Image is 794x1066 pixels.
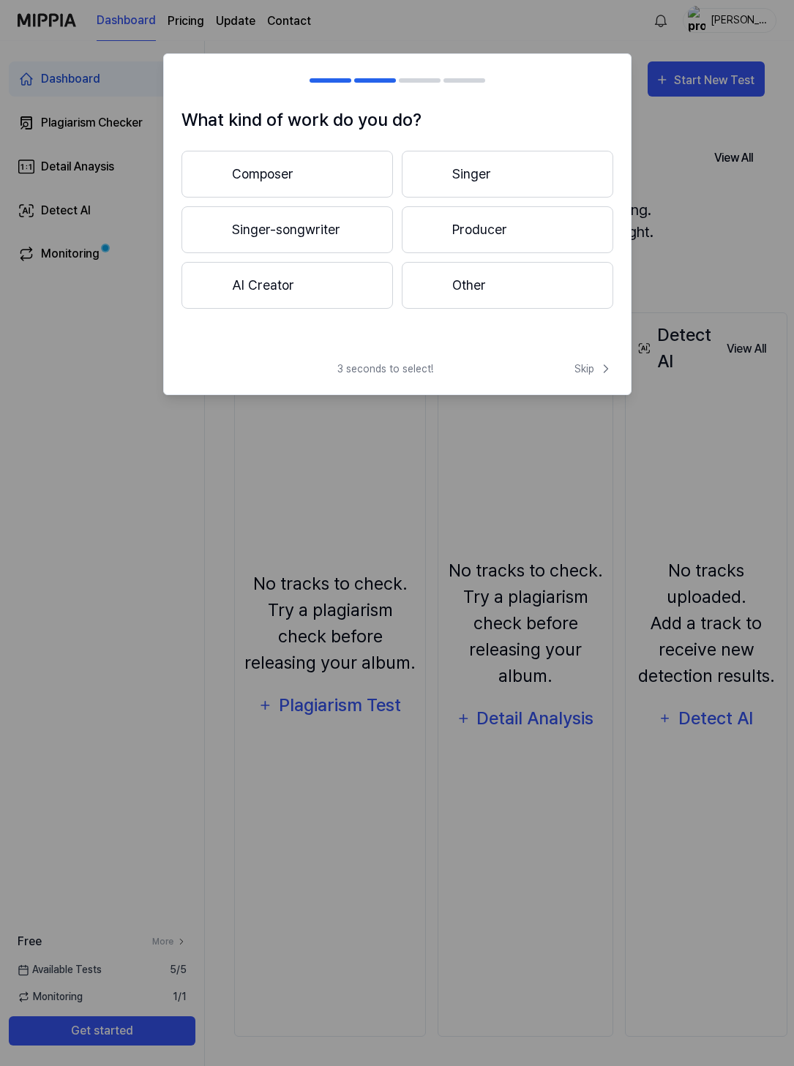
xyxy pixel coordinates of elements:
[181,262,393,309] button: AI Creator
[181,206,393,253] button: Singer-songwriter
[181,151,393,198] button: Composer
[402,262,613,309] button: Other
[402,206,613,253] button: Producer
[181,107,613,133] h1: What kind of work do you do?
[574,361,613,377] span: Skip
[572,361,613,377] button: Skip
[402,151,613,198] button: Singer
[337,361,433,377] span: 3 seconds to select!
